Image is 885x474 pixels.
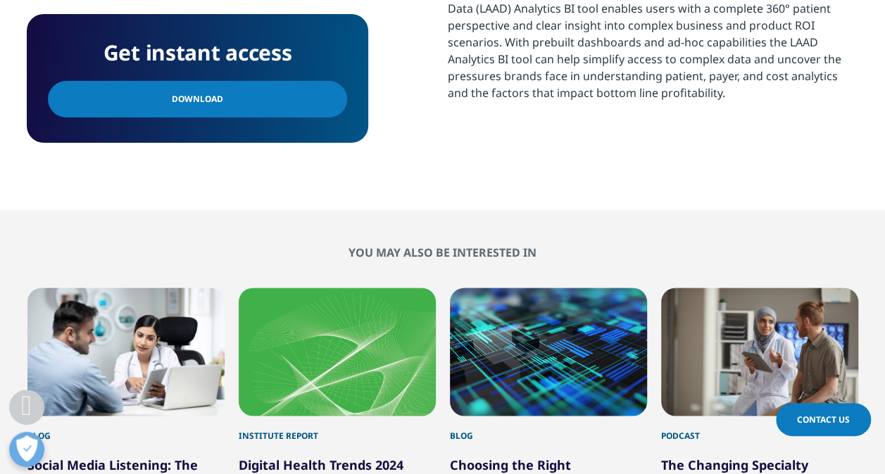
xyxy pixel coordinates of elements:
[48,35,347,70] h4: Get instant access
[450,416,647,442] div: Blog
[9,432,44,467] button: Open Preferences
[776,403,871,436] a: Contact Us
[27,416,225,442] div: Blog
[172,91,223,107] span: Download
[48,81,347,117] a: Download
[239,416,436,442] div: Institute Report
[239,456,403,473] a: Digital Health Trends 2024
[27,245,858,260] h2: You may also be interested in
[797,414,850,425] span: Contact Us
[661,416,858,442] div: Podcast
